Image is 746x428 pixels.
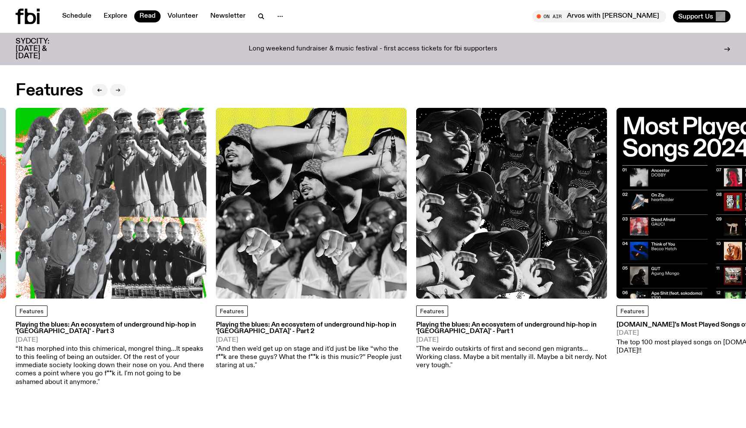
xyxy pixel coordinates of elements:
a: Read [134,10,161,22]
span: Features [220,308,244,315]
button: On AirArvos with [PERSON_NAME] [532,10,666,22]
a: Features [616,305,648,317]
p: “It has morphed into this chimerical, mongrel thing...It speaks to this feeling of being an outsi... [16,345,206,387]
h3: SYDCITY: [DATE] & [DATE] [16,38,71,60]
p: "The weirdo outskirts of first and second gen migrants…Working class. Maybe a bit mentally ill. M... [416,345,607,370]
a: Playing the blues: An ecosystem of underground hip-hop in '[GEOGRAPHIC_DATA]' - Part 3[DATE]“It h... [16,322,206,387]
p: "And then we'd get up on stage and it'd just be like “who the f**k are these guys? What the f**k ... [216,345,407,370]
span: Features [420,308,444,315]
h3: Playing the blues: An ecosystem of underground hip-hop in '[GEOGRAPHIC_DATA]' - Part 2 [216,322,407,335]
h2: Features [16,83,83,98]
span: Features [620,308,645,315]
span: [DATE] [216,337,407,343]
a: Playing the blues: An ecosystem of underground hip-hop in '[GEOGRAPHIC_DATA]' - Part 1[DATE]"The ... [416,322,607,370]
a: Playing the blues: An ecosystem of underground hip-hop in '[GEOGRAPHIC_DATA]' - Part 2[DATE]"And ... [216,322,407,370]
h3: Playing the blues: An ecosystem of underground hip-hop in '[GEOGRAPHIC_DATA]' - Part 1 [416,322,607,335]
p: Long weekend fundraiser & music festival - first access tickets for fbi supporters [249,45,497,53]
a: Features [416,305,448,317]
a: Volunteer [162,10,203,22]
span: [DATE] [416,337,607,343]
a: Explore [98,10,133,22]
button: Support Us [673,10,730,22]
span: Features [19,308,44,315]
span: Support Us [678,13,713,20]
h3: Playing the blues: An ecosystem of underground hip-hop in '[GEOGRAPHIC_DATA]' - Part 3 [16,322,206,335]
a: Features [16,305,47,317]
a: Schedule [57,10,97,22]
a: Features [216,305,248,317]
a: Newsletter [205,10,251,22]
span: [DATE] [16,337,206,343]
